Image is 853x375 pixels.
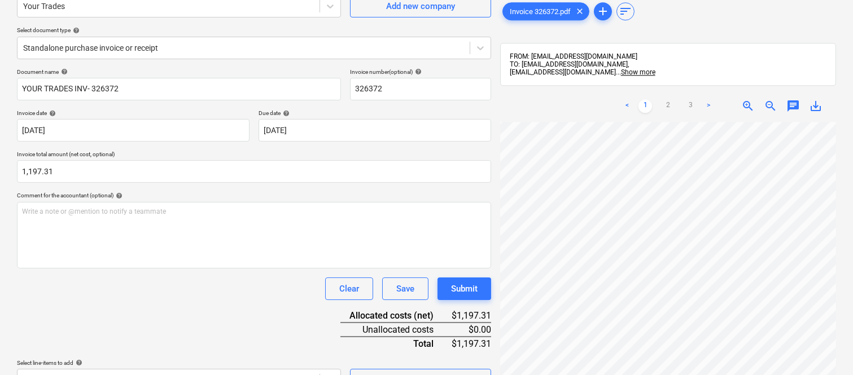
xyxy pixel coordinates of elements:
a: Page 3 [684,99,697,113]
div: Total [340,337,452,350]
div: Comment for the accountant (optional) [17,192,491,199]
a: Page 2 [661,99,675,113]
div: Unallocated costs [340,323,452,337]
iframe: Chat Widget [797,321,853,375]
span: ... [616,68,655,76]
span: [EMAIL_ADDRESS][DOMAIN_NAME] [510,68,616,76]
button: Clear [325,277,373,300]
span: sort [619,5,632,18]
span: chat [786,99,800,113]
span: add [596,5,610,18]
div: Invoice 326372.pdf [502,2,589,20]
a: Previous page [620,99,634,113]
span: help [73,359,82,366]
span: FROM: [EMAIL_ADDRESS][DOMAIN_NAME] [510,52,637,60]
span: help [47,110,56,117]
div: Invoice date [17,109,250,117]
div: $0.00 [452,323,491,337]
a: Next page [702,99,715,113]
span: help [113,192,123,199]
span: zoom_in [741,99,755,113]
span: save_alt [809,99,823,113]
button: Submit [438,277,491,300]
div: Save [396,281,414,296]
input: Invoice date not specified [17,119,250,142]
input: Invoice number [350,78,491,100]
div: $1,197.31 [452,337,491,350]
div: Select document type [17,27,491,34]
span: Show more [621,68,655,76]
div: Due date [259,109,491,117]
span: Invoice 326372.pdf [503,7,578,16]
span: help [71,27,80,34]
input: Due date not specified [259,119,491,142]
button: Save [382,277,428,300]
p: Invoice total amount (net cost, optional) [17,151,491,160]
div: $1,197.31 [452,309,491,323]
span: zoom_out [764,99,777,113]
input: Document name [17,78,341,100]
span: help [281,110,290,117]
span: help [59,68,68,75]
a: Page 1 is your current page [638,99,652,113]
span: help [413,68,422,75]
div: Allocated costs (net) [340,309,452,323]
span: clear [573,5,587,18]
div: Invoice number (optional) [350,68,491,76]
div: Submit [451,281,478,296]
div: Document name [17,68,341,76]
div: Select line-items to add [17,359,341,367]
input: Invoice total amount (net cost, optional) [17,160,491,183]
div: Clear [339,281,359,296]
span: TO: [EMAIL_ADDRESS][DOMAIN_NAME], [510,60,629,68]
